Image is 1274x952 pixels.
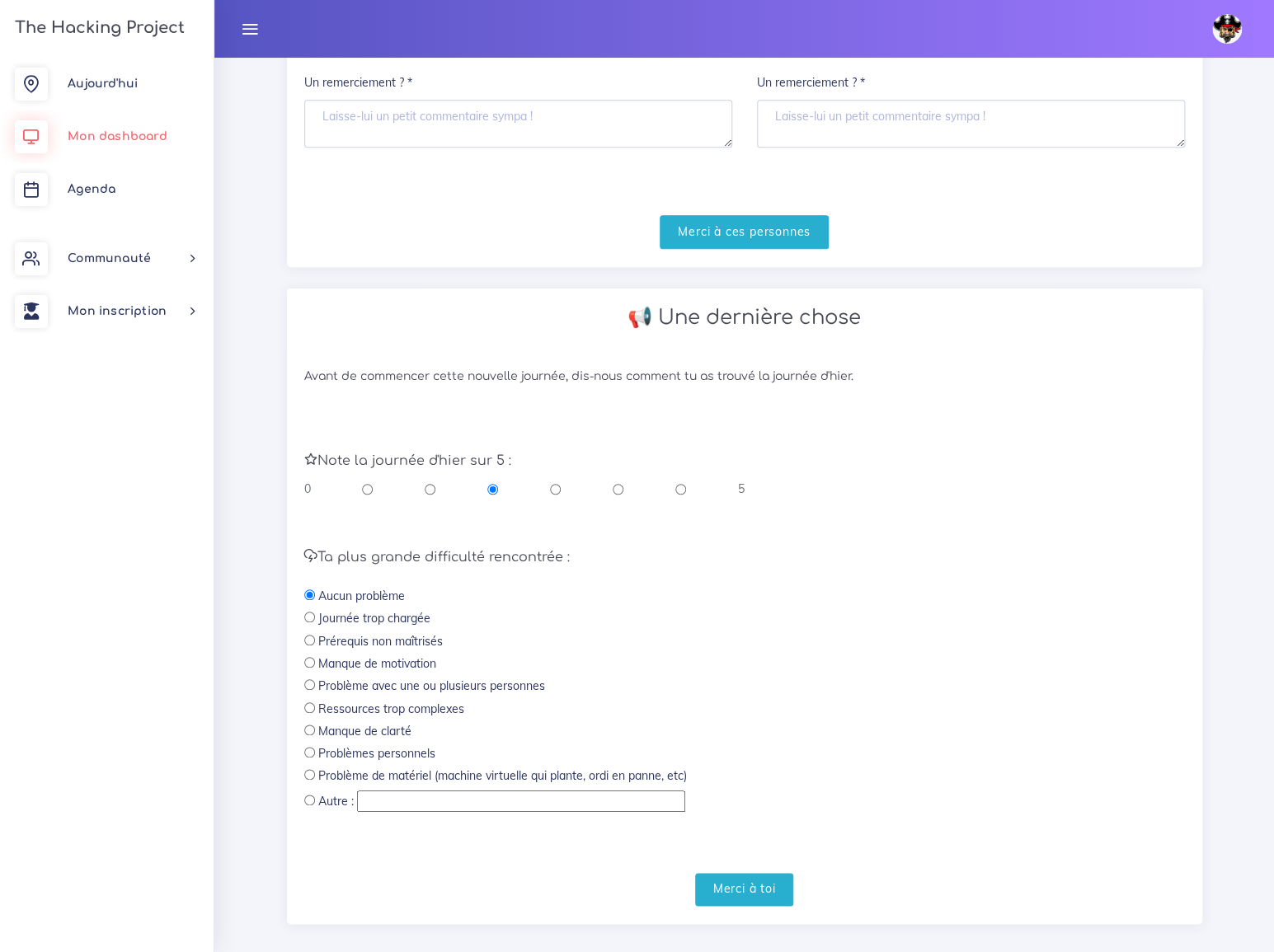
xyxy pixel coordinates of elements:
label: Un remerciement ? * [757,67,865,101]
label: Journée trop chargée [318,610,430,626]
span: Mon inscription [68,305,167,317]
label: Autre : [318,793,354,809]
h2: 📢 Une dernière chose [304,306,1185,330]
span: Mon dashboard [68,130,167,143]
h5: Note la journée d'hier sur 5 : [304,453,1185,469]
label: Problème de matériel (machine virtuelle qui plante, ordi en panne, etc) [318,767,687,784]
h6: Avant de commencer cette nouvelle journée, dis-nous comment tu as trouvé la journée d'hier. [304,370,1185,384]
span: Agenda [68,183,115,195]
input: Merci à toi [695,873,794,907]
label: Prérequis non maîtrisés [318,633,443,650]
h5: Ta plus grande difficulté rencontrée : [304,550,1185,565]
div: 0 5 [304,481,745,497]
label: Aucun problème [318,588,405,604]
h3: The Hacking Project [10,19,185,37]
label: Manque de motivation [318,655,436,672]
img: avatar [1212,14,1242,44]
label: Ressources trop complexes [318,701,464,717]
label: Manque de clarté [318,723,411,739]
label: Problèmes personnels [318,745,435,762]
span: Aujourd'hui [68,77,138,90]
label: Problème avec une ou plusieurs personnes [318,678,545,694]
input: Merci à ces personnes [660,215,829,249]
label: Un remerciement ? * [304,67,412,101]
span: Communauté [68,252,151,265]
